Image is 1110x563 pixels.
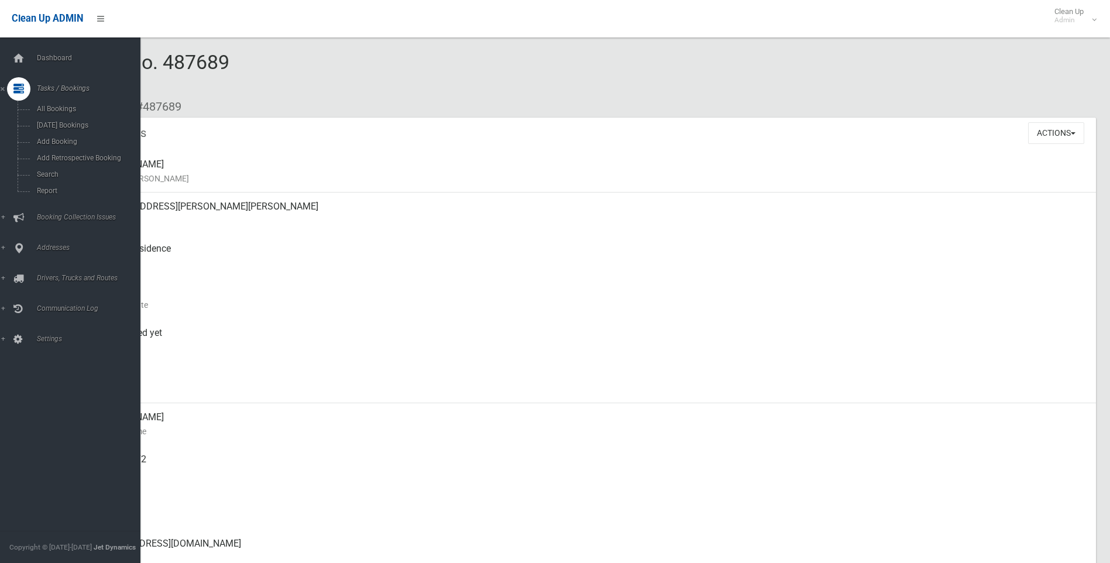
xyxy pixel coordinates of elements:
[94,403,1087,445] div: [PERSON_NAME]
[33,335,149,343] span: Settings
[94,509,1087,523] small: Landline
[33,304,149,313] span: Communication Log
[33,84,149,92] span: Tasks / Bookings
[94,466,1087,480] small: Mobile
[94,488,1087,530] div: None given
[33,274,149,282] span: Drivers, Trucks and Routes
[94,319,1087,361] div: Not collected yet
[12,13,83,24] span: Clean Up ADMIN
[94,214,1087,228] small: Address
[94,298,1087,312] small: Collection Date
[33,213,149,221] span: Booking Collection Issues
[51,50,229,96] span: Booking No. 487689
[33,121,139,129] span: [DATE] Bookings
[33,54,149,62] span: Dashboard
[33,170,139,178] span: Search
[94,171,1087,186] small: Name of [PERSON_NAME]
[94,340,1087,354] small: Collected At
[33,187,139,195] span: Report
[9,543,92,551] span: Copyright © [DATE]-[DATE]
[1049,7,1095,25] span: Clean Up
[94,361,1087,403] div: [DATE]
[128,96,181,118] li: #487689
[94,277,1087,319] div: [DATE]
[33,154,139,162] span: Add Retrospective Booking
[1028,122,1084,144] button: Actions
[94,193,1087,235] div: [STREET_ADDRESS][PERSON_NAME][PERSON_NAME]
[33,138,139,146] span: Add Booking
[1054,16,1084,25] small: Admin
[33,243,149,252] span: Addresses
[94,445,1087,488] div: 0424622272
[94,256,1087,270] small: Pickup Point
[94,543,136,551] strong: Jet Dynamics
[94,235,1087,277] div: Front of Residence
[94,424,1087,438] small: Contact Name
[94,150,1087,193] div: [PERSON_NAME]
[33,105,139,113] span: All Bookings
[94,382,1087,396] small: Zone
